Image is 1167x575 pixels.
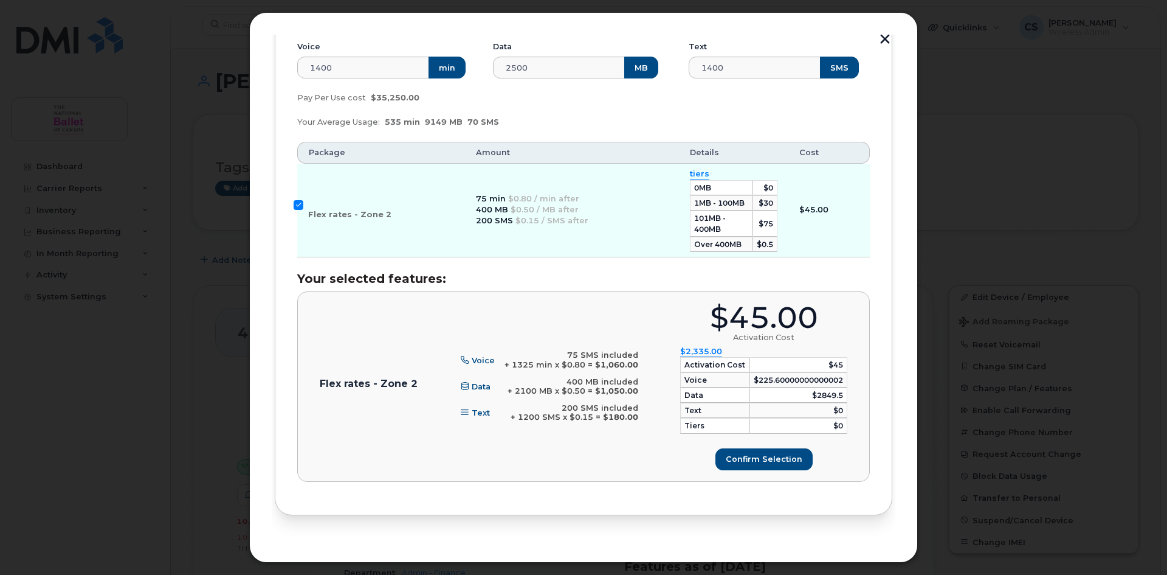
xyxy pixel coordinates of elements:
[679,142,788,164] th: Details
[595,360,638,369] b: $1,060.00
[749,372,847,388] td: $225.60000000000002
[749,357,847,372] td: $45
[595,386,638,396] b: $1,050.00
[680,372,749,388] td: Voice
[715,448,813,470] button: Confirm selection
[429,57,466,78] button: min
[690,180,752,195] td: 0MB
[680,347,722,357] summary: $2,335.00
[710,303,818,333] div: $45.00
[749,388,847,403] td: $2849.5
[467,117,499,127] span: 70 SMS
[690,195,752,211] td: 1MB - 100MB
[504,350,638,360] div: 75 SMS included
[570,413,601,422] span: $0.15 =
[680,403,749,418] td: Text
[752,180,777,195] td: $0
[752,237,777,252] td: $0.5
[297,93,366,102] span: Pay Per Use cost
[297,42,320,52] label: Voice
[508,386,559,396] span: + 2100 MB x
[297,117,380,127] span: Your Average Usage:
[680,357,749,372] td: Activation Cost
[320,379,418,389] p: Flex rates - Zone 2
[297,142,465,164] th: Package
[385,117,420,127] span: 535 min
[508,377,638,387] div: 400 MB included
[562,360,593,369] span: $0.80 =
[476,216,513,225] span: 200 SMS
[749,403,847,418] td: $0
[562,386,593,396] span: $0.50 =
[733,333,794,343] div: Activation Cost
[820,57,859,78] button: SMS
[476,205,508,214] span: 400 MB
[624,57,658,78] button: MB
[476,194,506,203] span: 75 min
[749,418,847,433] td: $0
[294,200,303,210] input: Flex rates - Zone 2
[493,42,512,52] label: Data
[511,413,567,422] span: + 1200 SMS x
[752,211,777,236] td: $75
[425,117,463,127] span: 9149 MB
[308,210,391,219] span: Flex rates - Zone 2
[690,237,752,252] td: Over 400MB
[690,211,752,236] td: 101MB - 400MB
[788,164,870,257] td: $45.00
[515,216,588,225] span: $0.15 / SMS after
[788,142,870,164] th: Cost
[511,403,638,413] div: 200 SMS included
[752,195,777,211] td: $30
[504,360,559,369] span: + 1325 min x
[680,418,749,433] td: tiers
[603,413,638,422] b: $180.00
[511,205,579,214] span: $0.50 / MB after
[726,453,802,465] span: Confirm selection
[472,356,495,365] span: Voice
[690,169,709,180] summary: tiers
[680,388,749,403] td: Data
[371,93,419,102] span: $35,250.00
[508,194,579,203] span: $0.80 / min after
[465,142,679,164] th: Amount
[689,42,707,52] label: Text
[472,408,490,417] span: Text
[472,382,491,391] span: Data
[297,272,870,285] h3: Your selected features:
